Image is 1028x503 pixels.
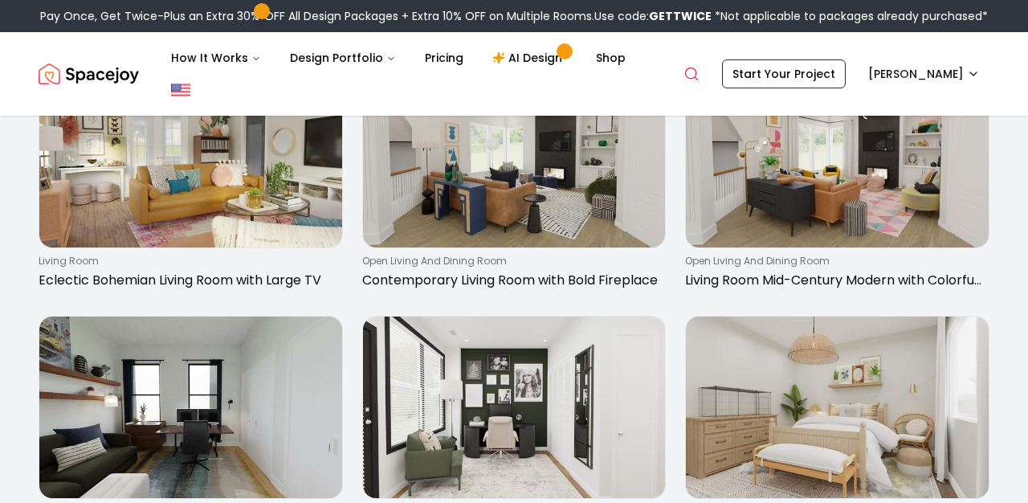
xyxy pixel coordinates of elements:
[277,42,409,74] button: Design Portfolio
[649,8,712,24] b: GETTWICE
[479,42,580,74] a: AI Design
[171,80,190,100] img: United States
[363,317,666,498] img: Entry & Office: Modern Transitional with Green Accent Wall
[712,8,988,24] span: *Not applicable to packages already purchased*
[583,42,638,74] a: Shop
[362,255,660,268] p: open living and dining room
[39,255,337,268] p: living room
[686,317,989,498] img: Cozy Bedroom Elegant Farmhouse with Rustic Accents
[412,42,476,74] a: Pricing
[685,255,983,268] p: open living and dining room
[363,66,666,247] img: Contemporary Living Room with Bold Fireplace
[39,58,139,90] a: Spacejoy
[594,8,712,24] span: Use code:
[39,66,342,247] img: Eclectic Bohemian Living Room with Large TV
[685,65,989,296] a: Living Room Mid-Century Modern with Colorful Accentsopen living and dining roomLiving Room Mid-Ce...
[39,65,343,296] a: Eclectic Bohemian Living Room with Large TVliving roomEclectic Bohemian Living Room with Large TV
[39,58,139,90] img: Spacejoy Logo
[39,271,337,290] p: Eclectic Bohemian Living Room with Large TV
[685,271,983,290] p: Living Room Mid-Century Modern with Colorful Accents
[859,59,989,88] button: [PERSON_NAME]
[362,271,660,290] p: Contemporary Living Room with Bold Fireplace
[722,59,846,88] a: Start Your Project
[362,65,667,296] a: Contemporary Living Room with Bold Fireplaceopen living and dining roomContemporary Living Room w...
[158,42,274,74] button: How It Works
[39,32,989,116] nav: Global
[686,66,989,247] img: Living Room Mid-Century Modern with Colorful Accents
[158,42,638,74] nav: Main
[39,317,342,498] img: Office: Mid-Century Style with Multifunctional Design
[40,8,988,24] div: Pay Once, Get Twice-Plus an Extra 30% OFF All Design Packages + Extra 10% OFF on Multiple Rooms.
